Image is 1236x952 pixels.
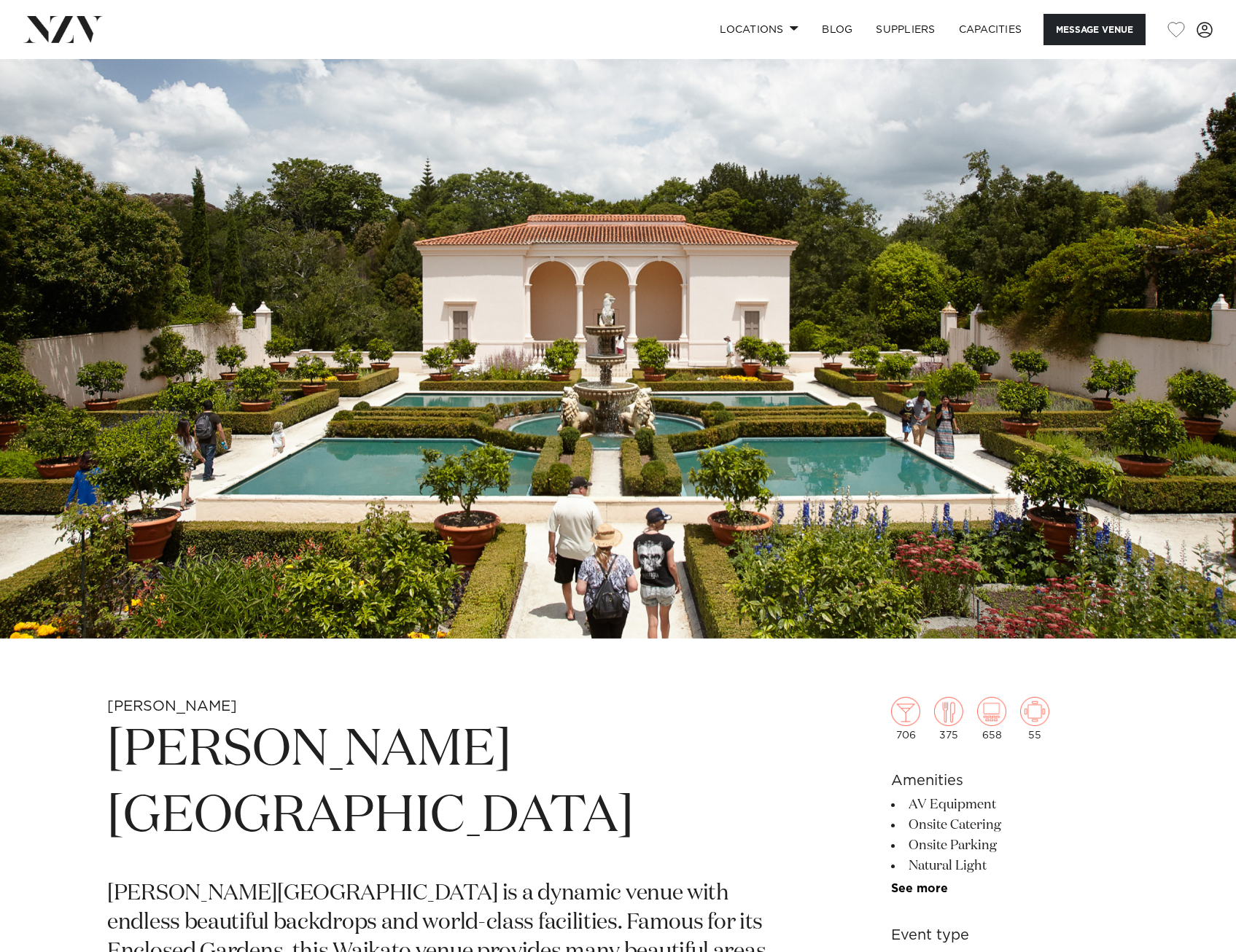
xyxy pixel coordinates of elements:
[891,856,1129,876] li: Natural Light
[891,795,1129,815] li: AV Equipment
[1043,14,1146,45] button: Message Venue
[708,14,810,45] a: Locations
[1020,697,1049,726] img: meeting.png
[891,924,1129,946] h6: Event type
[107,699,237,714] small: [PERSON_NAME]
[891,835,1129,856] li: Onsite Parking
[891,697,920,741] div: 706
[934,697,963,741] div: 375
[977,697,1006,726] img: theatre.png
[977,697,1006,741] div: 658
[891,697,920,726] img: cocktail.png
[947,14,1034,45] a: Capacities
[934,697,963,726] img: dining.png
[864,14,947,45] a: SUPPLIERS
[891,770,1129,792] h6: Amenities
[23,16,103,42] img: nzv-logo.png
[107,717,788,851] h1: [PERSON_NAME][GEOGRAPHIC_DATA]
[1020,697,1049,741] div: 55
[810,14,864,45] a: BLOG
[891,815,1129,835] li: Onsite Catering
